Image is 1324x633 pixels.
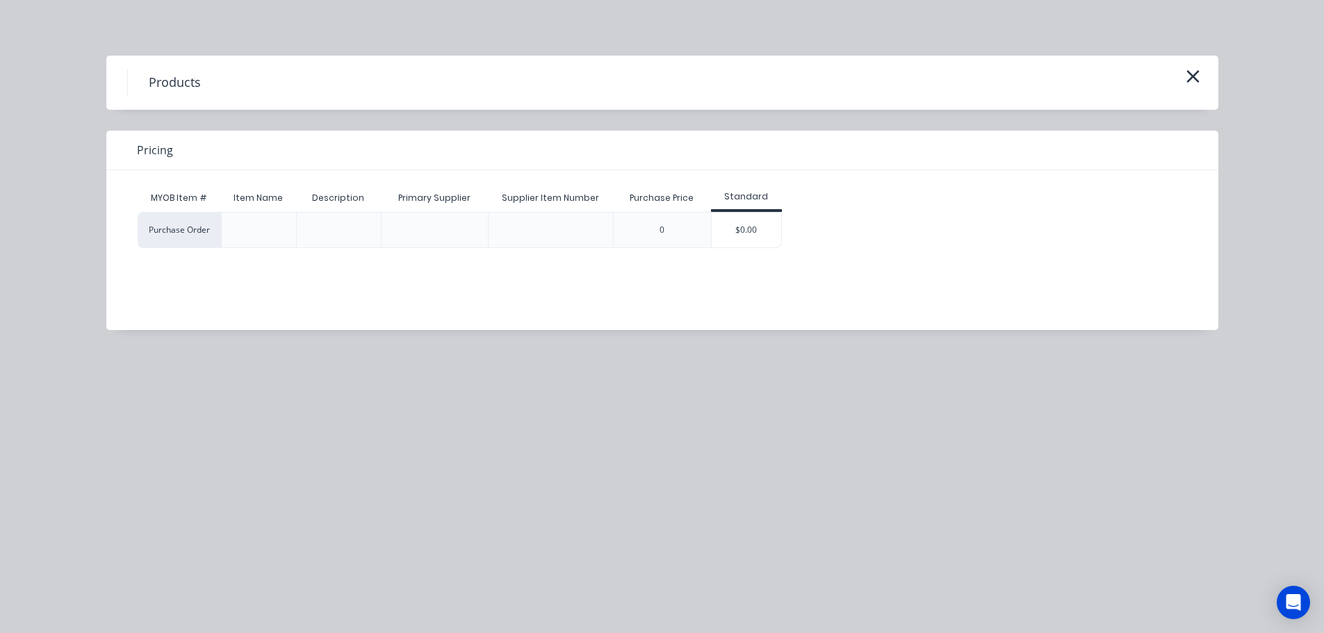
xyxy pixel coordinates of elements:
span: Pricing [137,142,173,158]
div: Primary Supplier [387,181,482,215]
h4: Products [127,69,222,96]
div: Open Intercom Messenger [1277,586,1310,619]
div: $0.00 [712,213,781,247]
div: Item Name [222,181,294,215]
div: Standard [711,190,782,203]
div: Purchase Order [138,212,221,248]
div: Purchase Price [619,181,705,215]
div: Supplier Item Number [491,181,610,215]
div: 0 [660,224,664,236]
div: MYOB Item # [138,184,221,212]
div: Description [301,181,375,215]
